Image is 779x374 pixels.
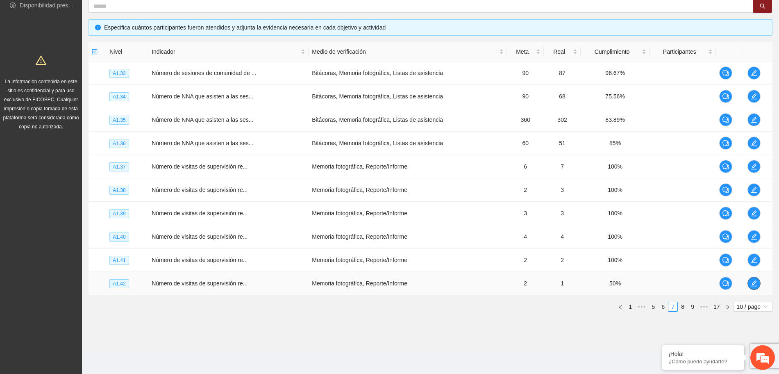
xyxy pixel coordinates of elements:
[152,116,253,123] span: Número de NNA que asisten a las ses...
[748,140,760,146] span: edit
[668,302,678,312] li: 7
[48,109,113,192] span: Estamos en línea.
[747,253,761,267] button: edit
[747,90,761,103] button: edit
[544,85,581,108] td: 68
[747,66,761,80] button: edit
[309,42,507,62] th: Medio de verificación
[109,256,129,265] span: A1.41
[719,90,732,103] button: comment
[152,187,248,193] span: Número de visitas de supervisión re...
[719,66,732,80] button: comment
[626,302,635,311] a: 1
[581,178,650,202] td: 100%
[650,42,715,62] th: Participantes
[653,47,706,56] span: Participantes
[748,210,760,217] span: edit
[719,137,732,150] button: comment
[668,302,677,311] a: 7
[20,2,90,9] a: Disponibilidad presupuestal
[668,351,738,357] div: ¡Hola!
[507,62,544,85] td: 90
[581,272,650,295] td: 50%
[309,272,507,295] td: Memoria fotográfica, Reporte/Informe
[152,210,248,217] span: Número de visitas de supervisión re...
[747,113,761,126] button: edit
[507,178,544,202] td: 2
[43,42,138,52] div: Chatee con nosotros ahora
[688,302,697,311] a: 9
[109,69,129,78] span: A1.33
[544,155,581,178] td: 7
[544,42,581,62] th: Real
[109,139,129,148] span: A1.36
[625,302,635,312] li: 1
[544,225,581,249] td: 4
[581,62,650,85] td: 96.67%
[737,302,769,311] span: 10 / page
[312,47,497,56] span: Medio de verificación
[747,160,761,173] button: edit
[748,257,760,263] span: edit
[581,42,650,62] th: Cumplimiento
[581,225,650,249] td: 100%
[725,305,730,310] span: right
[309,132,507,155] td: Bitácoras, Memoria fotográfica, Listas de asistencia
[109,209,129,218] span: A1.39
[748,70,760,76] span: edit
[658,302,668,312] li: 6
[309,108,507,132] td: Bitácoras, Memoria fotográfica, Listas de asistencia
[734,302,772,312] div: Page Size
[659,302,668,311] a: 6
[697,302,711,312] li: Next 5 Pages
[152,280,248,287] span: Número de visitas de supervisión re...
[507,202,544,225] td: 3
[711,302,723,312] li: 17
[748,187,760,193] span: edit
[152,140,253,146] span: Número de NNA que asisten a las ses...
[507,132,544,155] td: 60
[544,132,581,155] td: 51
[668,358,738,365] p: ¿Cómo puedo ayudarte?
[152,163,248,170] span: Número de visitas de supervisión re...
[544,202,581,225] td: 3
[106,42,148,62] th: Nivel
[581,155,650,178] td: 100%
[507,225,544,249] td: 4
[4,224,156,253] textarea: Escriba su mensaje y pulse “Intro”
[615,302,625,312] li: Previous Page
[152,93,253,100] span: Número de NNA que asisten a las ses...
[719,160,732,173] button: comment
[719,207,732,220] button: comment
[109,233,129,242] span: A1.40
[584,47,640,56] span: Cumplimiento
[3,79,79,130] span: La información contenida en este sitio es confidencial y para uso exclusivo de FICOSEC. Cualquier...
[615,302,625,312] button: left
[760,3,765,10] span: search
[36,55,46,66] span: warning
[618,305,623,310] span: left
[678,302,688,312] li: 8
[697,302,711,312] span: •••
[148,42,309,62] th: Indicador
[507,108,544,132] td: 360
[109,116,129,125] span: A1.35
[510,47,534,56] span: Meta
[748,93,760,100] span: edit
[152,70,256,76] span: Número de sesiones de comunidad de ...
[635,302,648,312] li: Previous 5 Pages
[507,272,544,295] td: 2
[747,230,761,243] button: edit
[719,253,732,267] button: comment
[544,108,581,132] td: 302
[747,183,761,196] button: edit
[748,163,760,170] span: edit
[109,162,129,171] span: A1.37
[747,207,761,220] button: edit
[309,202,507,225] td: Memoria fotográfica, Reporte/Informe
[581,132,650,155] td: 85%
[152,47,299,56] span: Indicador
[581,108,650,132] td: 83.89%
[152,257,248,263] span: Número de visitas de supervisión re...
[92,49,98,55] span: check-square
